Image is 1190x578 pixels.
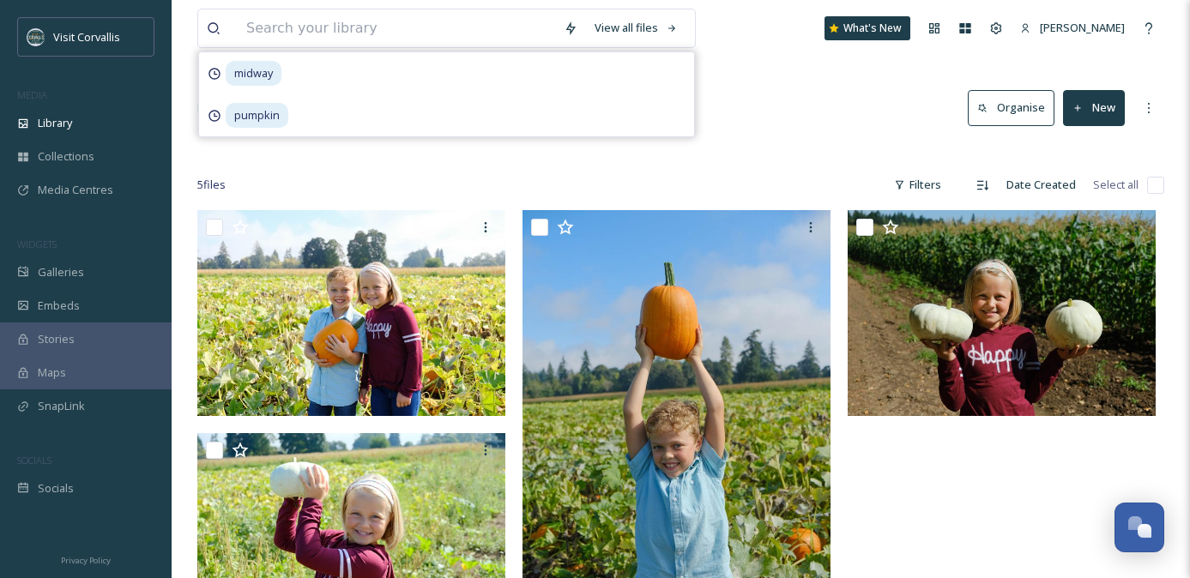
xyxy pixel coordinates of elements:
div: Filters [885,168,950,202]
span: Select all [1093,177,1139,193]
span: Stories [38,331,75,347]
button: New [1063,90,1125,125]
a: [PERSON_NAME] [1012,11,1133,45]
span: Media Centres [38,182,113,198]
span: [PERSON_NAME] [1040,20,1125,35]
a: Privacy Policy [61,549,111,569]
img: Peoria Road Farm_Farm Field_Girl holding Produce_Mac_No Credit_Share.jpg [848,210,1156,416]
a: View all files [586,11,686,45]
span: 5 file s [197,177,226,193]
span: SOCIALS [17,454,51,467]
button: Organise [968,90,1054,125]
span: Maps [38,364,66,381]
span: MEDIA [17,88,47,101]
span: pumpkin [226,103,288,128]
button: Open Chat [1114,503,1164,552]
img: visit-corvallis-badge-dark-blue-orange%281%29.png [27,28,45,45]
div: Date Created [998,168,1084,202]
span: midway [226,61,281,86]
span: Collections [38,148,94,165]
a: What's New [825,16,910,40]
span: Visit Corvallis [53,29,120,45]
span: WIDGETS [17,238,57,250]
span: Socials [38,480,74,497]
span: Library [38,115,72,131]
span: Galleries [38,264,84,280]
a: Organise [968,90,1063,125]
span: Embeds [38,298,80,314]
img: Peoria Road Farm_Kids in Pumpkin Patch_Mac_No Credit_Share.jpg [197,210,505,416]
input: Search your library [238,9,555,47]
span: SnapLink [38,398,85,414]
span: Privacy Policy [61,555,111,566]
